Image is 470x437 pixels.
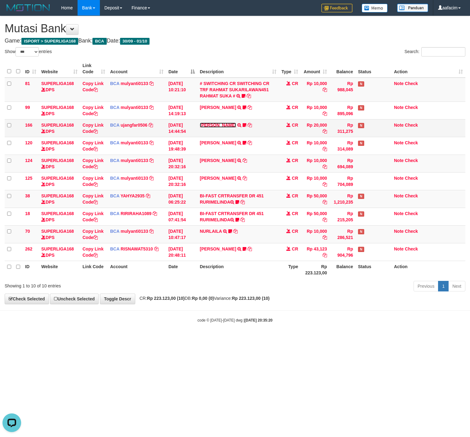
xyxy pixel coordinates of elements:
a: SUPERLIGA168 [41,105,74,110]
label: Show entries [5,47,52,56]
th: Rp 223.123,00 [301,261,329,278]
a: Copy BI-FAST CRTRANSFER DR 451 RURIMELINDA to clipboard [240,200,245,205]
a: Check [405,158,418,163]
th: Website [39,261,80,278]
a: mulyanti0133 [121,229,148,234]
a: Copy Link Code [83,140,104,151]
a: [PERSON_NAME] [200,105,236,110]
td: Rp 694,089 [329,155,356,172]
span: Has Note [358,229,364,234]
th: ID: activate to sort column ascending [23,60,39,78]
td: [DATE] 20:32:16 [166,155,197,172]
th: Link Code: activate to sort column ascending [80,60,108,78]
a: Copy ujangfar0506 to clipboard [149,123,153,128]
a: SUPERLIGA168 [41,123,74,128]
span: 81 [25,81,30,86]
a: mulyanti0133 [121,105,148,110]
a: Copy RIRIRAHA1089 to clipboard [153,211,157,216]
a: Copy DANIEL MUHAMMAD KE to clipboard [243,158,247,163]
a: Note [394,246,404,251]
td: DPS [39,137,80,155]
th: Type: activate to sort column ascending [279,60,301,78]
td: [DATE] 19:48:39 [166,137,197,155]
td: [DATE] 06:25:22 [166,190,197,208]
th: Action [392,261,465,278]
span: BCA [110,193,119,198]
a: Next [448,281,465,291]
span: BCA [110,158,119,163]
a: 1 [438,281,449,291]
a: [PERSON_NAME] [200,176,236,181]
td: Rp 50,000 [301,190,329,208]
a: SUPERLIGA168 [41,81,74,86]
a: Copy Rp 10,000 to clipboard [323,164,327,169]
a: Copy MUHAMMAD REZA to clipboard [248,105,252,110]
span: Has Note [358,105,364,110]
strong: Rp 223.123,00 (10) [232,296,269,301]
th: Account [108,261,166,278]
span: BCA [110,140,119,145]
span: 18 [25,211,30,216]
a: Copy Rp 10,000 to clipboard [323,182,327,187]
a: Copy Link Code [83,105,104,116]
td: [DATE] 10:47:17 [166,225,197,243]
span: CR [292,158,298,163]
td: [DATE] 14:44:54 [166,119,197,137]
span: 38 [25,193,30,198]
a: Copy Link Code [83,229,104,240]
span: Has Note [358,194,364,199]
a: Copy AKBAR SAPUTR to clipboard [248,140,252,145]
th: ID [23,261,39,278]
a: Copy Rp 43,123 to clipboard [323,253,327,258]
a: Check Selected [5,294,49,304]
span: ISPORT > SUPERLIGA168 [21,38,78,45]
a: [PERSON_NAME] [200,158,236,163]
a: Copy Link Code [83,123,104,134]
th: Account: activate to sort column ascending [108,60,166,78]
td: Rp 20,000 [301,119,329,137]
span: 125 [25,176,32,181]
a: Copy Rp 10,000 to clipboard [323,111,327,116]
a: Copy Rp 10,000 to clipboard [323,87,327,92]
a: Copy Link Code [83,158,104,169]
td: Rp 43,123 [301,243,329,261]
a: SUPERLIGA168 [41,211,74,216]
a: Note [394,123,404,128]
span: 99 [25,105,30,110]
td: DPS [39,101,80,119]
a: Copy mulyanti0133 to clipboard [149,105,154,110]
div: Showing 1 to 10 of 10 entries [5,280,191,289]
span: 124 [25,158,32,163]
span: 30/09 - 01/10 [120,38,150,45]
a: Check [405,211,418,216]
td: Rp 10,000 [301,101,329,119]
span: Has Note [358,81,364,87]
a: Copy Rp 10,000 to clipboard [323,146,327,151]
a: Copy Rp 10,000 to clipboard [323,235,327,240]
h4: Game: Bank: Date: [5,38,465,44]
span: CR [292,193,298,198]
strong: [DATE] 20:35:20 [244,318,272,322]
a: ujangfar0506 [121,123,147,128]
a: # SWITCHING CR SWITCHING CR TRF RAHMAT SUKARILAWAN451 RAHMAT SUKA # [200,81,269,98]
span: CR [292,123,298,128]
a: SUPERLIGA168 [41,176,74,181]
h1: Mutasi Bank [5,22,465,35]
th: Action: activate to sort column ascending [392,60,465,78]
small: code © [DATE]-[DATE] dwg | [198,318,273,322]
a: Copy # SWITCHING CR SWITCHING CR TRF RAHMAT SUKARILAWAN451 RAHMAT SUKA # to clipboard [247,93,251,98]
a: Toggle Descr [100,294,135,304]
strong: Rp 223.123,00 (10) [147,296,185,301]
a: Copy YAHYA2935 to clipboard [146,193,150,198]
a: [PERSON_NAME] [200,140,236,145]
td: Rp 10,000 [301,172,329,190]
th: Date [166,261,197,278]
td: Rp 314,089 [329,137,356,155]
a: Note [394,193,404,198]
span: BCA [110,81,119,86]
td: [DATE] 07:41:54 [166,208,197,225]
a: Copy YOSI EFENDI to clipboard [248,246,252,251]
td: DPS [39,155,80,172]
a: Note [394,211,404,216]
th: Description [197,261,279,278]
